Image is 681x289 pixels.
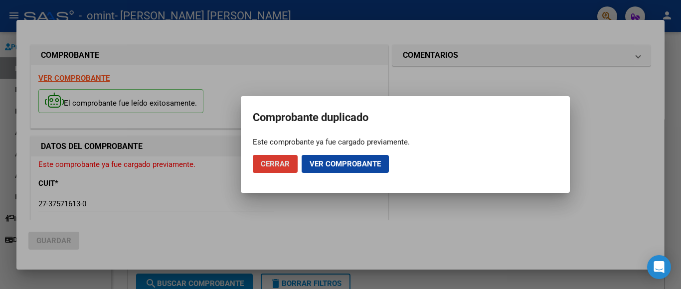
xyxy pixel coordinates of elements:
h2: Comprobante duplicado [253,108,558,127]
button: Ver comprobante [302,155,389,173]
button: Cerrar [253,155,298,173]
span: Cerrar [261,159,290,168]
span: Ver comprobante [310,159,381,168]
div: Este comprobante ya fue cargado previamente. [253,137,558,147]
div: Open Intercom Messenger [647,255,671,279]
